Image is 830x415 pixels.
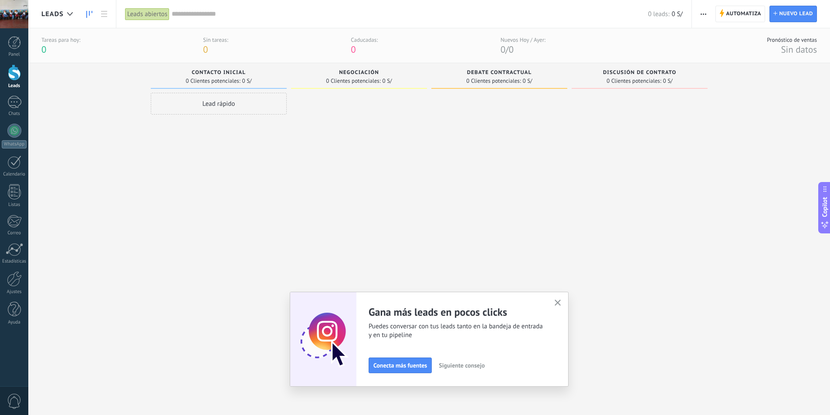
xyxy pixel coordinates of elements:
span: 0 S/ [383,78,392,84]
span: 0 [41,44,46,55]
div: WhatsApp [2,140,27,148]
div: Caducadas: [351,36,378,44]
div: Nuevos Hoy / Ayer: [501,36,545,44]
div: Contacto inicial [155,70,282,77]
span: Siguiente consejo [439,362,484,368]
div: Tareas para hoy: [41,36,80,44]
div: Chats [2,111,27,117]
div: Ajustes [2,289,27,295]
a: Nuevo lead [769,6,817,22]
span: / [505,44,508,55]
div: Estadísticas [2,259,27,264]
span: 0 S/ [523,78,532,84]
span: 0 Clientes potenciales: [606,78,661,84]
span: 0 Clientes potenciales: [186,78,240,84]
a: Automatiza [715,6,765,22]
div: Calendario [2,172,27,177]
span: 0 leads: [648,10,669,18]
div: Lead rápido [151,93,287,115]
span: Puedes conversar con tus leads tanto en la bandeja de entrada y en tu pipeline [369,322,544,340]
div: Sin tareas: [203,36,228,44]
span: Negociación [339,70,379,76]
div: Ayuda [2,320,27,325]
div: Correo [2,230,27,236]
span: 0 [203,44,208,55]
span: 0 Clientes potenciales: [466,78,521,84]
div: Listas [2,202,27,208]
span: 0 [509,44,514,55]
div: Leads abiertos [125,8,169,20]
span: 0 Clientes potenciales: [326,78,380,84]
span: Discusión de contrato [603,70,676,76]
span: Debate contractual [467,70,532,76]
span: Conecta más fuentes [373,362,427,368]
div: Negociación [295,70,423,77]
span: Nuevo lead [779,6,813,22]
span: 0 [351,44,356,55]
h2: Gana más leads en pocos clicks [369,305,544,319]
button: Siguiente consejo [435,359,488,372]
button: Conecta más fuentes [369,358,432,373]
span: Automatiza [726,6,761,22]
span: Copilot [820,197,829,217]
div: Debate contractual [436,70,563,77]
span: 0 S/ [671,10,682,18]
span: 0 S/ [663,78,673,84]
div: Pronóstico de ventas [767,36,817,44]
span: 0 [501,44,505,55]
span: Leads [41,10,64,18]
span: Contacto inicial [192,70,246,76]
span: Sin datos [781,44,817,55]
div: Leads [2,83,27,89]
span: 0 S/ [242,78,252,84]
div: Discusión de contrato [576,70,703,77]
div: Panel [2,52,27,57]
